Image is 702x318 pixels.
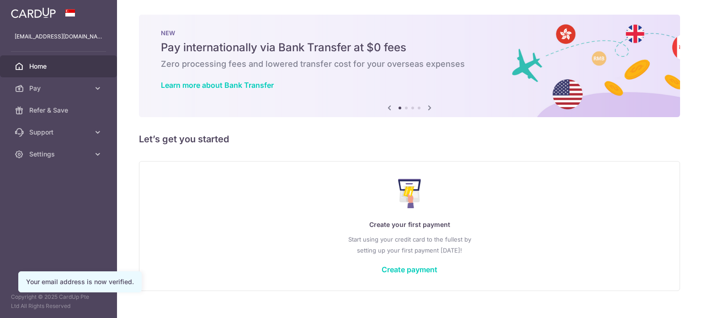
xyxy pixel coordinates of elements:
span: Home [29,62,90,71]
p: Start using your credit card to the fullest by setting up your first payment [DATE]! [158,234,661,256]
h5: Let’s get you started [139,132,680,146]
h6: Zero processing fees and lowered transfer cost for your overseas expenses [161,59,658,70]
p: [EMAIL_ADDRESS][DOMAIN_NAME] [15,32,102,41]
p: Create your first payment [158,219,661,230]
img: CardUp [11,7,56,18]
p: NEW [161,29,658,37]
img: Bank transfer banner [139,15,680,117]
span: Support [29,128,90,137]
h5: Pay internationally via Bank Transfer at $0 fees [161,40,658,55]
a: Create payment [382,265,437,274]
div: Your email address is now verified. [26,277,134,286]
span: Pay [29,84,90,93]
span: Refer & Save [29,106,90,115]
a: Learn more about Bank Transfer [161,81,274,90]
img: Make Payment [398,179,421,208]
iframe: Opens a widget where you can find more information [643,291,693,313]
span: Settings [29,150,90,159]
